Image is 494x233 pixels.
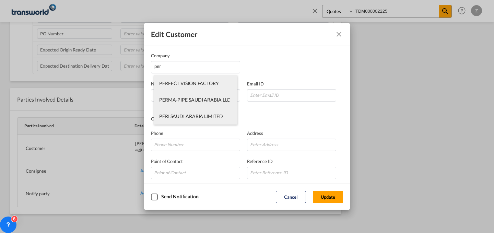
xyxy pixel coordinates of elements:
button: Close dialog [332,27,346,41]
input: Company [154,61,240,72]
span: Company [151,53,170,58]
span: PERMA-PIPE SAUDI ARABIA LLC [159,97,230,103]
input: Enter Address [247,139,336,151]
span: Email ID [247,81,264,86]
span: Point of Contact [151,159,183,164]
md-icon: Close dialog [335,30,343,38]
span: Reference ID [247,159,273,164]
span: Name [151,81,163,86]
span: Phone [151,130,163,136]
input: Enter Email ID [247,89,336,102]
button: Cancel [276,191,306,203]
button: Update [313,191,343,203]
input: Enter Reference ID [247,167,336,179]
input: Enter Name [151,89,240,102]
span: PERFECT VISION FACTORY [159,80,219,86]
span: PERI SAUDI ARABIA LIMITED [159,113,223,119]
md-checkbox: Checkbox No Ink [151,194,199,200]
input: Point of Contact [151,167,240,179]
input: Phone Number [151,139,240,151]
div: Other Details [151,115,247,123]
span: Address [247,130,263,136]
span: Edit Customer [151,30,198,38]
div: Send Notification [161,194,199,199]
md-dialog: Company Name Email ... [144,23,350,210]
